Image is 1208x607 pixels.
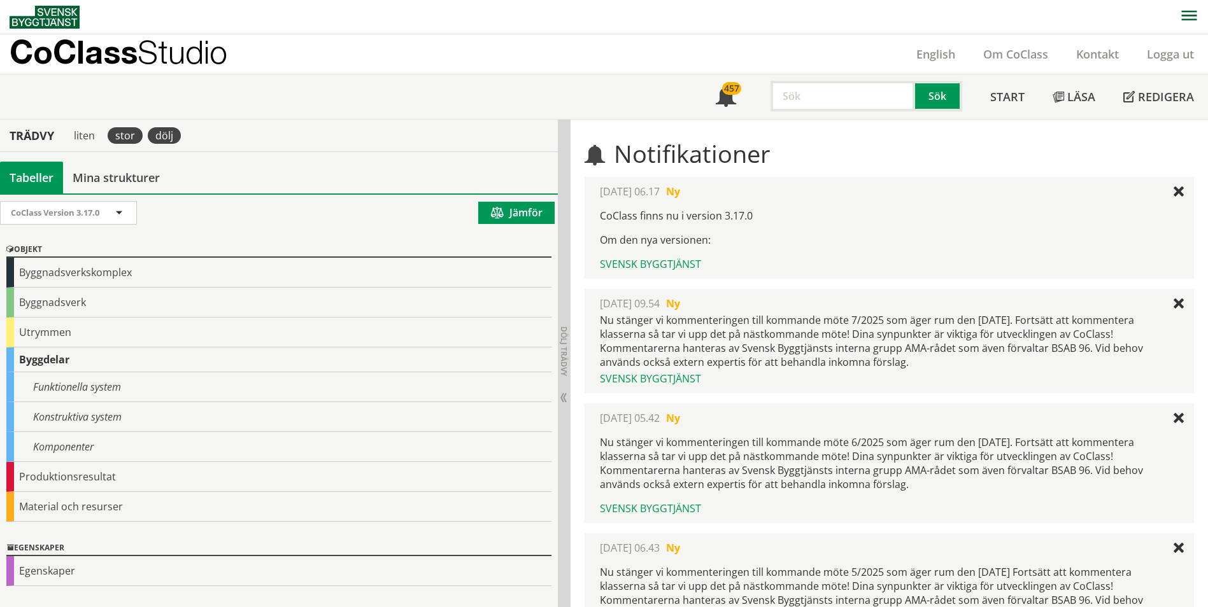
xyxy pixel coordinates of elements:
[10,6,80,29] img: Svensk Byggtjänst
[771,81,915,111] input: Sök
[10,45,227,59] p: CoClass
[138,33,227,71] span: Studio
[600,501,1179,515] div: Svensk Byggtjänst
[1133,46,1208,62] a: Logga ut
[600,297,660,310] span: [DATE] 09.54
[148,127,181,144] div: dölj
[63,162,169,193] a: Mina strukturer
[1067,89,1095,104] span: Läsa
[10,34,255,74] a: CoClassStudio
[1039,74,1109,119] a: Läsa
[585,139,1194,167] h1: Notifikationer
[600,185,660,199] span: [DATE] 06.17
[6,258,551,288] div: Byggnadsverkskomplex
[6,462,551,492] div: Produktionsresultat
[666,411,680,425] span: Ny
[6,347,551,372] div: Byggdelar
[6,288,551,317] div: Byggnadsverk
[902,46,969,62] a: English
[990,89,1025,104] span: Start
[600,541,660,555] span: [DATE] 06.43
[6,317,551,347] div: Utrymmen
[11,207,99,218] span: CoClass Version 3.17.0
[969,46,1062,62] a: Om CoClass
[6,402,551,432] div: Konstruktiva system
[915,81,962,111] button: Sök
[600,435,1179,491] p: Nu stänger vi kommenteringen till kommande möte 6/2025 som äger rum den [DATE]. Fortsätt att komm...
[600,313,1179,369] div: Nu stänger vi kommenteringen till kommande möte 7/2025 som äger rum den [DATE]. Fortsätt att komm...
[478,202,555,224] button: Jämför
[600,411,660,425] span: [DATE] 05.42
[666,297,680,310] span: Ny
[6,541,551,556] div: Egenskaper
[1062,46,1133,62] a: Kontakt
[666,185,680,199] span: Ny
[108,127,143,144] div: stor
[716,88,736,108] span: Notifikationer
[666,541,680,555] span: Ny
[66,127,103,144] div: liten
[600,209,1179,223] p: CoClass finns nu i version 3.17.0
[1109,74,1208,119] a: Redigera
[3,129,61,143] div: Trädvy
[6,556,551,586] div: Egenskaper
[6,492,551,522] div: Material och resurser
[1138,89,1194,104] span: Redigera
[558,326,569,376] span: Dölj trädvy
[6,242,551,258] div: Objekt
[6,372,551,402] div: Funktionella system
[6,432,551,462] div: Komponenter
[600,372,1179,386] div: Svensk Byggtjänst
[722,82,741,95] div: 457
[702,74,750,119] a: 457
[600,233,1179,247] p: Om den nya versionen:
[600,257,1179,271] div: Svensk Byggtjänst
[976,74,1039,119] a: Start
